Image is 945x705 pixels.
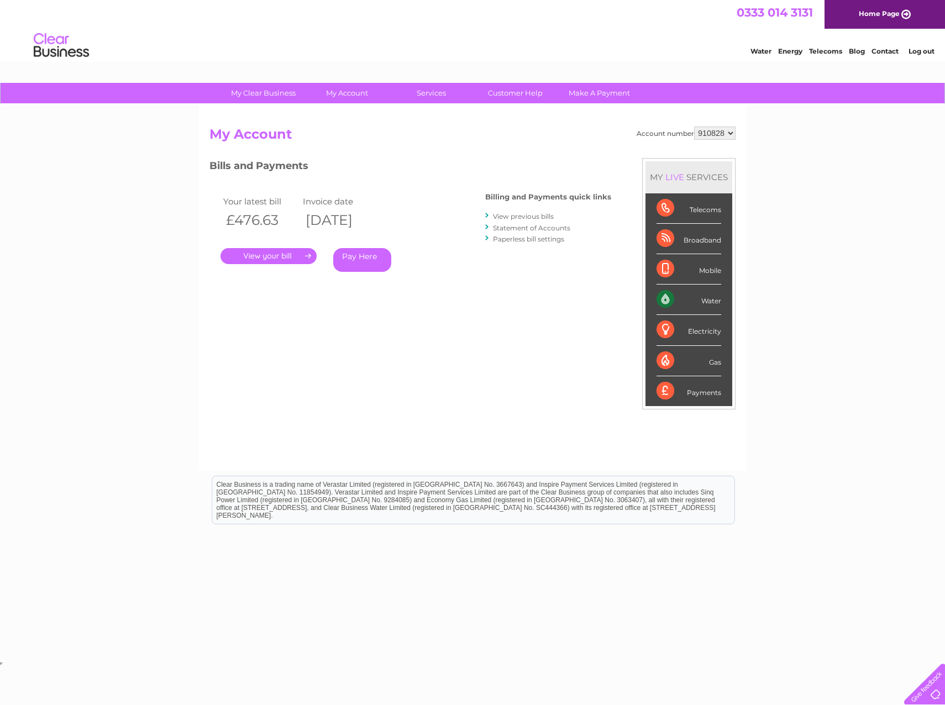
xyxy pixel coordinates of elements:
[485,193,611,201] h4: Billing and Payments quick links
[645,161,732,193] div: MY SERVICES
[493,224,570,232] a: Statement of Accounts
[663,172,686,182] div: LIVE
[849,47,865,55] a: Blog
[302,83,393,103] a: My Account
[657,376,721,406] div: Payments
[493,212,554,220] a: View previous bills
[554,83,645,103] a: Make A Payment
[212,6,734,54] div: Clear Business is a trading name of Verastar Limited (registered in [GEOGRAPHIC_DATA] No. 3667643...
[657,224,721,254] div: Broadband
[470,83,561,103] a: Customer Help
[300,209,380,232] th: [DATE]
[333,248,391,272] a: Pay Here
[872,47,899,55] a: Contact
[209,127,736,148] h2: My Account
[750,47,771,55] a: Water
[493,235,564,243] a: Paperless bill settings
[300,194,380,209] td: Invoice date
[657,315,721,345] div: Electricity
[657,254,721,285] div: Mobile
[209,158,611,177] h3: Bills and Payments
[657,193,721,224] div: Telecoms
[221,194,300,209] td: Your latest bill
[737,6,813,19] a: 0333 014 3131
[637,127,736,140] div: Account number
[809,47,842,55] a: Telecoms
[657,285,721,315] div: Water
[218,83,309,103] a: My Clear Business
[657,346,721,376] div: Gas
[778,47,802,55] a: Energy
[33,29,90,62] img: logo.png
[221,248,317,264] a: .
[221,209,300,232] th: £476.63
[909,47,935,55] a: Log out
[386,83,477,103] a: Services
